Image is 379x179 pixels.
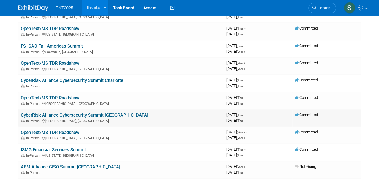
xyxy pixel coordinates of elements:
[21,154,25,157] img: In-Person Event
[237,136,245,140] span: (Wed)
[295,130,318,134] span: Committed
[21,26,79,31] a: OpenText/MS TDR Roadshow
[226,170,243,174] span: [DATE]
[21,153,222,158] div: [US_STATE], [GEOGRAPHIC_DATA]
[226,153,243,157] span: [DATE]
[26,171,41,175] span: In-Person
[21,50,25,53] img: In-Person Event
[226,61,246,65] span: [DATE]
[295,78,318,82] span: Committed
[226,43,245,48] span: [DATE]
[226,78,245,82] span: [DATE]
[226,66,245,71] span: [DATE]
[244,43,245,48] span: -
[21,95,79,101] a: OpenText/MS TDR Roadshow
[226,118,243,123] span: [DATE]
[244,147,245,152] span: -
[316,6,330,10] span: Search
[344,2,355,14] img: Stephanie Silva
[237,84,243,88] span: (Thu)
[56,5,73,10] span: ENT2025
[26,50,41,54] span: In-Person
[21,130,79,135] a: OpenText/MS TDR Roadshow
[21,43,83,49] a: FS-ISAC Fall Americas Summit
[237,148,243,151] span: (Thu)
[295,26,318,30] span: Committed
[21,112,148,118] a: CyberRisk Alliance Cybersecurity Summit [GEOGRAPHIC_DATA]
[295,147,318,152] span: Committed
[226,95,245,100] span: [DATE]
[226,101,243,105] span: [DATE]
[237,50,245,53] span: (Wed)
[226,164,246,169] span: [DATE]
[246,61,246,65] span: -
[237,154,243,157] span: (Thu)
[295,95,318,100] span: Committed
[237,61,245,65] span: (Wed)
[26,119,41,123] span: In-Person
[237,79,243,82] span: (Thu)
[21,14,222,19] div: [GEOGRAPHIC_DATA], [GEOGRAPHIC_DATA]
[21,15,25,18] img: In-Person Event
[246,164,246,169] span: -
[26,33,41,36] span: In-Person
[21,135,222,140] div: [GEOGRAPHIC_DATA], [GEOGRAPHIC_DATA]
[244,78,245,82] span: -
[21,102,25,105] img: In-Person Event
[237,113,243,117] span: (Thu)
[21,118,222,123] div: [GEOGRAPHIC_DATA], [GEOGRAPHIC_DATA]
[237,67,245,71] span: (Wed)
[295,43,318,48] span: Committed
[237,171,243,174] span: (Thu)
[21,136,25,139] img: In-Person Event
[21,61,79,66] a: OpenText/MS TDR Roadshow
[226,147,245,152] span: [DATE]
[26,84,41,88] span: In-Person
[21,66,222,71] div: [GEOGRAPHIC_DATA], [GEOGRAPHIC_DATA]
[21,147,86,152] a: ISMG Financial Services Summit
[26,67,41,71] span: In-Person
[21,101,222,106] div: [GEOGRAPHIC_DATA], [GEOGRAPHIC_DATA]
[26,102,41,106] span: In-Person
[26,136,41,140] span: In-Person
[226,83,243,88] span: [DATE]
[21,84,25,87] img: In-Person Event
[244,26,245,30] span: -
[18,5,48,11] img: ExhibitDay
[226,49,245,54] span: [DATE]
[237,119,243,122] span: (Thu)
[244,112,245,117] span: -
[237,131,245,134] span: (Wed)
[237,15,243,19] span: (Tue)
[226,14,243,19] span: [DATE]
[295,112,318,117] span: Committed
[226,135,245,140] span: [DATE]
[237,165,245,168] span: (Wed)
[237,27,243,30] span: (Thu)
[244,95,245,100] span: -
[21,119,25,122] img: In-Person Event
[226,130,246,134] span: [DATE]
[295,164,316,169] span: Not Going
[308,3,336,13] a: Search
[21,78,123,83] a: CyberRisk Alliance Cybersecurity Summit Charlotte
[26,15,41,19] span: In-Person
[237,96,243,99] span: (Thu)
[226,26,245,30] span: [DATE]
[21,33,25,36] img: In-Person Event
[226,112,245,117] span: [DATE]
[246,130,246,134] span: -
[226,32,243,36] span: [DATE]
[21,32,222,36] div: [US_STATE], [GEOGRAPHIC_DATA]
[26,154,41,158] span: In-Person
[21,171,25,174] img: In-Person Event
[21,164,120,170] a: ABM Alliance CISO Summit [GEOGRAPHIC_DATA]
[21,49,222,54] div: Scottsdale, [GEOGRAPHIC_DATA]
[21,67,25,70] img: In-Person Event
[295,61,318,65] span: Committed
[237,33,243,36] span: (Thu)
[237,44,243,48] span: (Sun)
[237,102,243,105] span: (Thu)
